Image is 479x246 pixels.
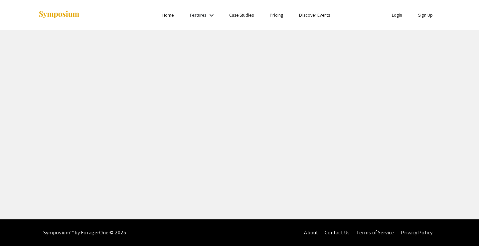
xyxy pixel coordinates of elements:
a: Discover Events [299,12,330,18]
a: Features [190,12,207,18]
a: Terms of Service [356,229,394,236]
div: Symposium™ by ForagerOne © 2025 [43,219,126,246]
img: Symposium by ForagerOne [38,10,80,19]
a: Login [392,12,402,18]
a: Home [162,12,174,18]
a: Contact Us [325,229,350,236]
mat-icon: Expand Features list [208,11,216,19]
a: Case Studies [229,12,254,18]
a: Pricing [270,12,283,18]
a: Privacy Policy [401,229,432,236]
a: About [304,229,318,236]
a: Sign Up [418,12,433,18]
